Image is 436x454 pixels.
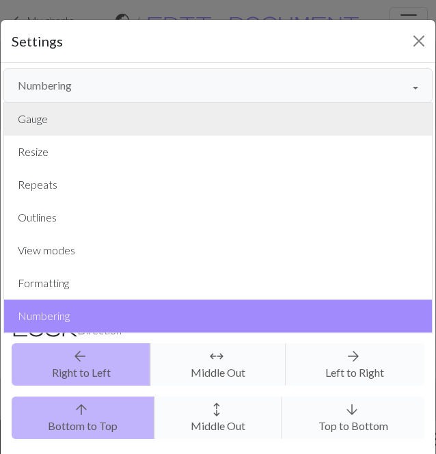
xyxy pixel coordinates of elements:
[4,299,432,332] button: Numbering
[4,234,432,267] button: View modes
[12,31,63,51] h5: Settings
[3,68,433,103] button: Numbering
[4,168,432,201] button: Repeats
[4,267,432,299] button: Formatting
[408,30,430,52] button: Close
[4,201,432,234] button: Outlines
[4,103,432,135] button: Gauge
[4,135,432,168] button: Resize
